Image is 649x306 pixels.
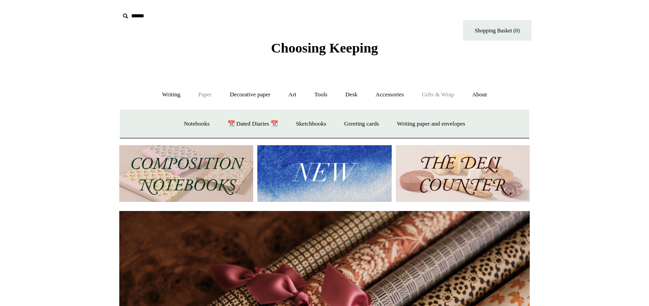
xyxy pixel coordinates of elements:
[271,47,378,54] a: Choosing Keeping
[463,20,532,41] a: Shopping Basket (0)
[176,112,218,136] a: Notebooks
[306,83,336,107] a: Tools
[287,112,334,136] a: Sketchbooks
[271,40,378,55] span: Choosing Keeping
[280,83,304,107] a: Art
[257,145,391,202] img: New.jpg__PID:f73bdf93-380a-4a35-bcfe-7823039498e1
[119,145,253,202] img: 202302 Composition ledgers.jpg__PID:69722ee6-fa44-49dd-a067-31375e5d54ec
[154,83,189,107] a: Writing
[367,83,412,107] a: Accessories
[336,112,387,136] a: Greeting cards
[222,83,279,107] a: Decorative paper
[414,83,463,107] a: Gifts & Wrap
[396,145,530,202] img: The Deli Counter
[389,112,473,136] a: Writing paper and envelopes
[337,83,366,107] a: Desk
[219,112,286,136] a: 📆 Dated Diaries 📆
[464,83,495,107] a: About
[190,83,220,107] a: Paper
